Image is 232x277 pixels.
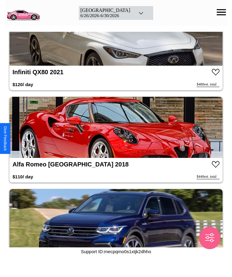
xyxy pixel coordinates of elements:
[13,161,129,168] a: Alfa Romeo [GEOGRAPHIC_DATA] 2018
[13,69,63,75] a: Infiniti QX80 2021
[81,247,151,256] p: Support ID: mecpqmo0s1xtjk2dhho
[80,8,130,13] div: [GEOGRAPHIC_DATA]
[80,13,130,18] div: 6 / 26 / 2026 - 6 / 30 / 2026
[13,79,33,90] h3: $ 120 / day
[3,126,7,151] div: Give Feedback
[197,174,219,179] div: $ 440 est. total
[13,171,33,182] h3: $ 110 / day
[5,3,42,21] img: logo
[197,82,219,87] div: $ 480 est. total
